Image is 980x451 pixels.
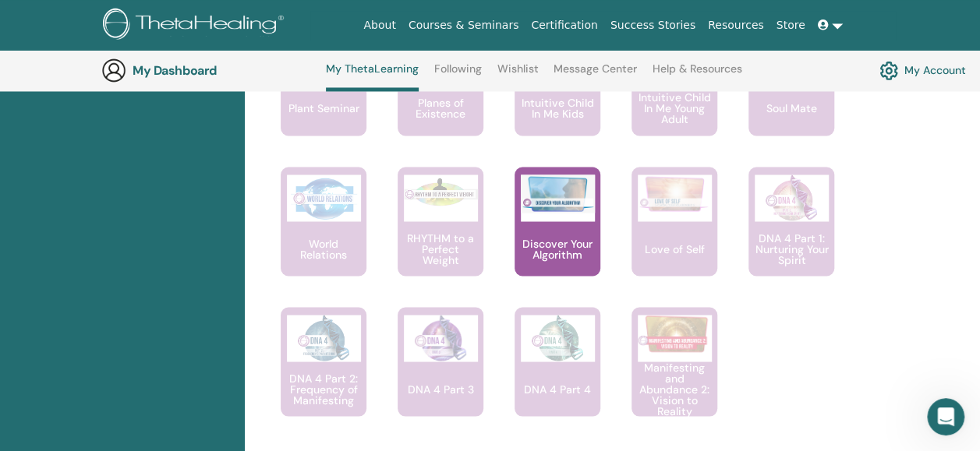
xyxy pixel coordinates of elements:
a: Resources [702,11,770,40]
a: Store [770,11,812,40]
p: Discover Your Algorithm [515,238,600,259]
a: Courses & Seminars [402,11,525,40]
a: Manifesting and Abundance 2: Vision to Reality Manifesting and Abundance 2: Vision to Reality [632,307,717,447]
a: DNA 4 Part 3 DNA 4 Part 3 [398,307,483,447]
a: DNA 4 Part 1: Nurturing Your Spirit DNA 4 Part 1: Nurturing Your Spirit [748,167,834,307]
a: About [357,11,402,40]
img: DNA 4 Part 4 [521,315,595,361]
a: Love of Self Love of Self [632,167,717,307]
a: Following [434,62,482,87]
a: Intuitive Child In Me Kids Intuitive Child In Me Kids [515,26,600,167]
a: DNA 4 Part 4 DNA 4 Part 4 [515,307,600,447]
img: RHYTHM to a Perfect Weight [404,174,478,210]
a: Soul Mate Soul Mate [748,26,834,167]
a: Planes of Existence Planes of Existence [398,26,483,167]
img: Discover Your Algorithm [521,174,595,213]
a: RHYTHM to a Perfect Weight RHYTHM to a Perfect Weight [398,167,483,307]
p: Love of Self [639,243,711,254]
a: Discover Your Algorithm Discover Your Algorithm [515,167,600,307]
a: Help & Resources [653,62,742,87]
a: Plant Seminar Plant Seminar [281,26,366,167]
p: Planes of Existence [398,97,483,119]
img: DNA 4 Part 1: Nurturing Your Spirit [755,174,829,221]
h3: My Dashboard [133,63,288,78]
p: DNA 4 Part 4 [518,383,597,394]
iframe: Intercom live chat [927,398,964,435]
p: RHYTHM to a Perfect Weight [398,232,483,265]
p: Plant Seminar [282,103,366,114]
p: DNA 4 Part 3 [402,383,480,394]
img: Manifesting and Abundance 2: Vision to Reality [638,315,712,353]
a: DNA 4 Part 2: Frequency of Manifesting DNA 4 Part 2: Frequency of Manifesting [281,307,366,447]
img: Love of Self [638,174,712,213]
img: generic-user-icon.jpg [101,58,126,83]
p: World Relations [281,238,366,259]
p: Soul Mate [760,103,823,114]
a: World Relations World Relations [281,167,366,307]
p: Intuitive Child In Me Young Adult [632,92,717,125]
p: Intuitive Child In Me Kids [515,97,600,119]
img: DNA 4 Part 3 [404,315,478,361]
img: cog.svg [879,57,898,83]
a: Certification [525,11,603,40]
a: Wishlist [497,62,539,87]
a: Message Center [554,62,637,87]
a: My ThetaLearning [326,62,419,91]
p: DNA 4 Part 2: Frequency of Manifesting [281,372,366,405]
img: World Relations [287,174,361,221]
a: Success Stories [604,11,702,40]
a: My Account [879,57,966,83]
p: Manifesting and Abundance 2: Vision to Reality [632,361,717,416]
a: Intuitive Child In Me Young Adult Intuitive Child In Me Young Adult [632,26,717,167]
img: DNA 4 Part 2: Frequency of Manifesting [287,315,361,361]
p: DNA 4 Part 1: Nurturing Your Spirit [748,232,834,265]
img: logo.png [103,8,289,43]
